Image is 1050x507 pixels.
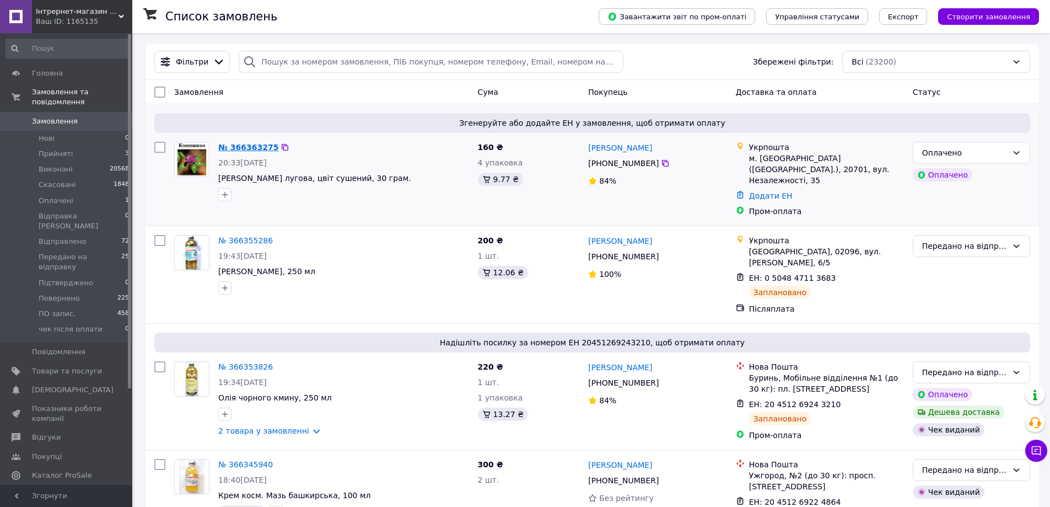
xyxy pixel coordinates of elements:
div: 9.77 ₴ [478,173,523,186]
span: ПО запис. [39,309,76,319]
span: 1848 [114,180,129,190]
a: № 366345940 [218,460,273,469]
span: Збережені фільтри: [753,56,833,67]
span: Нові [39,134,55,143]
div: Передано на відправку [922,464,1008,476]
span: 20568 [110,164,129,174]
div: Буринь, Мобільне відділення №1 (до 30 кг): пл. [STREET_ADDRESS] [749,372,904,394]
span: 1 шт. [478,378,499,387]
div: Дешева доставка [913,405,1004,419]
img: Фото товару [182,236,201,270]
div: Оплачено [922,147,1008,159]
span: чек після оплати [39,324,103,334]
span: 1 шт. [478,252,499,260]
span: 84% [599,396,616,405]
div: 13.27 ₴ [478,408,528,421]
div: Оплачено [913,168,972,182]
div: Укрпошта [749,235,904,246]
span: Без рейтингу [599,494,654,503]
span: 1 упаковка [478,393,523,402]
span: 19:34[DATE] [218,378,267,387]
div: Заплановано [749,286,811,299]
span: 4 упаковка [478,158,523,167]
span: 160 ₴ [478,143,503,152]
div: м. [GEOGRAPHIC_DATA] ([GEOGRAPHIC_DATA].), 20701, вул. Незалежності, 35 [749,153,904,186]
span: Надішліть посилку за номером ЕН 20451269243210, щоб отримати оплату [159,337,1026,348]
span: 0 [125,134,129,143]
img: Фото товару [175,142,208,177]
span: Прийняті [39,149,73,159]
button: Управління статусами [766,8,868,25]
button: Завантажити звіт по пром-оплаті [599,8,755,25]
a: [PERSON_NAME] [588,460,652,471]
div: Оплачено [913,388,972,401]
span: 225 [117,293,129,303]
span: Головна [32,68,63,78]
div: Ужгород, №2 (до 30 кг): просп. [STREET_ADDRESS] [749,470,904,492]
span: Завантажити звіт по пром-оплаті [607,12,746,22]
a: Додати ЕН [749,191,793,200]
span: Доставка та оплата [736,88,817,97]
input: Пошук за номером замовлення, ПІБ покупця, номером телефону, Email, номером накладної [239,51,623,73]
a: [PERSON_NAME] [588,142,652,153]
input: Пошук [6,39,130,58]
div: Чек виданий [913,485,984,499]
span: 2 шт. [478,476,499,484]
div: [PHONE_NUMBER] [586,375,661,391]
span: Експорт [888,13,919,21]
span: (23200) [866,57,896,66]
span: Передано на відправку [39,252,121,272]
a: [PERSON_NAME], 250 мл [218,267,315,276]
span: Відправлено [39,237,87,247]
span: Cума [478,88,498,97]
button: Експорт [879,8,928,25]
a: Фото товару [174,459,209,494]
span: Замовлення [32,116,78,126]
span: Скасовані [39,180,76,190]
a: Фото товару [174,235,209,270]
span: 220 ₴ [478,362,503,371]
a: Крем косм. Мазь башкирська, 100 мл [218,491,370,500]
a: № 366363275 [218,143,278,152]
div: Післяплата [749,303,904,314]
button: Чат з покупцем [1025,440,1047,462]
span: ЕН: 20 4512 6922 4864 [749,498,841,506]
span: 200 ₴ [478,236,503,245]
div: Пром-оплата [749,206,904,217]
span: Фільтри [176,56,208,67]
span: 72 [121,237,129,247]
div: [PHONE_NUMBER] [586,156,661,171]
span: 0 [125,324,129,334]
div: Укрпошта [749,142,904,153]
div: Пром-оплата [749,430,904,441]
a: [PERSON_NAME] [588,236,652,247]
a: [PERSON_NAME] лугова, цвіт сушений, 30 грам. [218,174,411,183]
span: 20:33[DATE] [218,158,267,167]
span: ЕН: 0 5048 4711 3683 [749,274,836,282]
span: Створити замовлення [947,13,1030,21]
div: 12.06 ₴ [478,266,528,279]
span: [DEMOGRAPHIC_DATA] [32,385,114,395]
span: 1 [125,196,129,206]
span: Інтрернет-магазин "Лікарські трави і бджолопродукти" [36,7,119,17]
a: Створити замовлення [927,12,1039,20]
span: Статус [913,88,941,97]
span: Відгуки [32,433,61,442]
h1: Список замовлень [165,10,277,23]
span: Оплачені [39,196,73,206]
a: Фото товару [174,361,209,397]
a: Олія чорного кмину, 250 мл [218,393,332,402]
span: Замовлення [174,88,223,97]
span: 300 ₴ [478,460,503,469]
div: [PHONE_NUMBER] [586,473,661,488]
span: Повернено [39,293,80,303]
a: 2 товара у замовленні [218,426,309,435]
span: 19:43[DATE] [218,252,267,260]
button: Створити замовлення [938,8,1039,25]
div: Передано на відправку [922,366,1008,378]
div: Чек виданий [913,423,984,436]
